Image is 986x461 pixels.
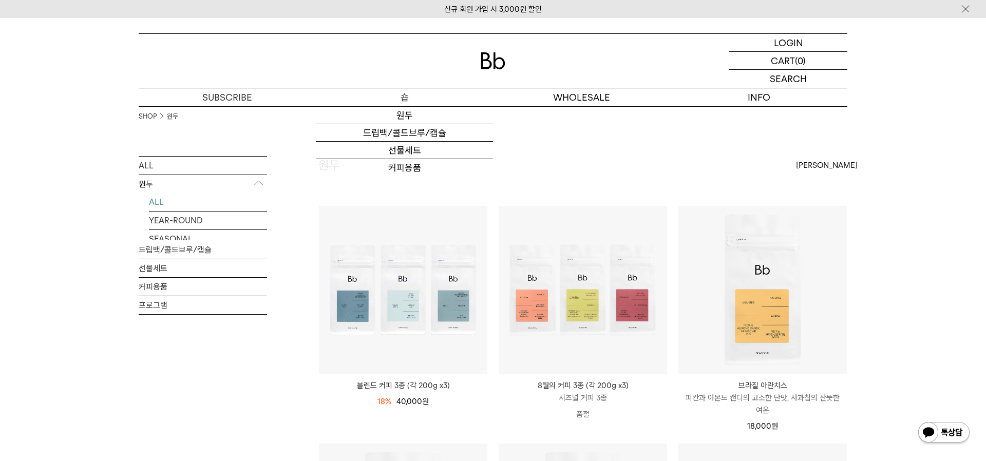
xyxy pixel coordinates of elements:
a: CART (0) [729,52,847,70]
p: WHOLESALE [493,88,670,106]
a: YEAR-ROUND [149,212,267,229]
img: 블렌드 커피 3종 (각 200g x3) [319,206,487,374]
a: 드립백/콜드브루/캡슐 [139,241,267,259]
p: LOGIN [774,34,803,51]
p: 브라질 아란치스 [678,379,847,392]
p: CART [771,52,795,69]
p: 시즈널 커피 3종 [499,392,667,404]
a: 블렌드 커피 3종 (각 200g x3) [319,379,487,392]
p: 원두 [139,175,267,194]
a: 커피용품 [316,159,493,177]
a: 선물세트 [316,142,493,159]
a: ALL [149,193,267,211]
a: 원두 [316,107,493,124]
a: 커피용품 [139,278,267,296]
img: 브라질 아란치스 [678,206,847,374]
img: 8월의 커피 3종 (각 200g x3) [499,206,667,374]
a: 숍 [316,88,493,106]
p: (0) [795,52,806,69]
p: 8월의 커피 3종 (각 200g x3) [499,379,667,392]
span: 40,000 [396,397,429,406]
p: 품절 [499,404,667,425]
a: SUBSCRIBE [139,88,316,106]
a: 프로그램 [139,296,267,314]
div: 18% [377,395,391,408]
span: 18,000 [747,421,778,431]
a: SHOP [139,111,157,122]
span: [PERSON_NAME] [796,159,858,171]
a: 선물세트 [139,259,267,277]
a: 신규 회원 가입 시 3,000원 할인 [444,5,542,14]
p: SEARCH [770,70,807,88]
span: 원 [771,421,778,431]
p: 피칸과 아몬드 캔디의 고소한 단맛, 사과칩의 산뜻한 여운 [678,392,847,416]
p: INFO [670,88,847,106]
a: 드립백/콜드브루/캡슐 [316,124,493,142]
a: 원두 [167,111,178,122]
a: LOGIN [729,34,847,52]
a: ALL [139,157,267,175]
a: SEASONAL [149,230,267,248]
a: 브라질 아란치스 피칸과 아몬드 캔디의 고소한 단맛, 사과칩의 산뜻한 여운 [678,379,847,416]
img: 카카오톡 채널 1:1 채팅 버튼 [917,421,971,446]
a: 8월의 커피 3종 (각 200g x3) 시즈널 커피 3종 [499,379,667,404]
span: 원 [422,397,429,406]
img: 로고 [481,52,505,69]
